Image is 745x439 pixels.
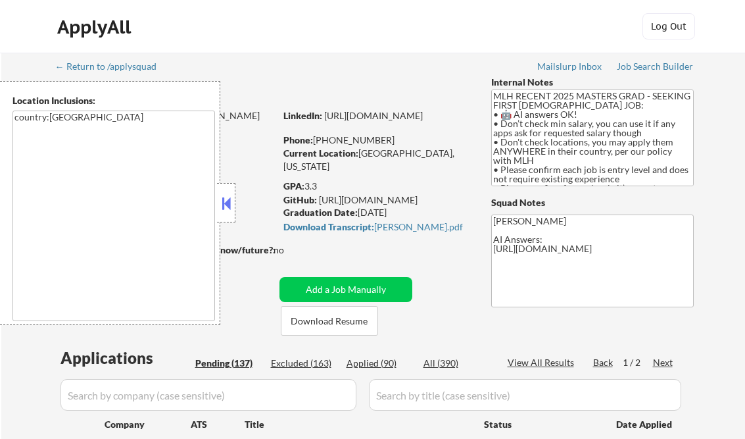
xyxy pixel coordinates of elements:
[653,356,674,369] div: Next
[623,356,653,369] div: 1 / 2
[537,62,603,71] div: Mailslurp Inbox
[423,357,489,370] div: All (390)
[274,244,311,257] div: no
[283,110,322,121] strong: LinkedIn:
[283,222,466,232] div: [PERSON_NAME].pdf
[60,350,191,366] div: Applications
[55,61,169,74] a: ← Return to /applysquad
[281,306,378,336] button: Download Resume
[283,147,358,159] strong: Current Location:
[195,357,261,370] div: Pending (137)
[55,62,169,71] div: ← Return to /applysquad
[283,180,471,193] div: 3.3
[283,221,374,232] strong: Download Transcript:
[283,206,469,219] div: [DATE]
[283,134,313,145] strong: Phone:
[283,147,469,172] div: [GEOGRAPHIC_DATA], [US_STATE]
[508,356,578,369] div: View All Results
[347,357,412,370] div: Applied (90)
[283,180,304,192] strong: GPA:
[57,16,135,38] div: ApplyAll
[283,222,466,241] a: Download Transcript:[PERSON_NAME].pdf
[491,76,694,89] div: Internal Notes
[191,418,245,431] div: ATS
[319,194,418,205] a: [URL][DOMAIN_NAME]
[491,196,694,209] div: Squad Notes
[60,379,356,411] input: Search by company (case sensitive)
[642,13,695,39] button: Log Out
[616,418,674,431] div: Date Applied
[369,379,681,411] input: Search by title (case sensitive)
[105,418,191,431] div: Company
[283,134,469,147] div: [PHONE_NUMBER]
[484,412,597,436] div: Status
[617,61,694,74] a: Job Search Builder
[283,207,358,218] strong: Graduation Date:
[593,356,614,369] div: Back
[12,94,215,107] div: Location Inclusions:
[279,277,412,302] button: Add a Job Manually
[271,357,337,370] div: Excluded (163)
[617,62,694,71] div: Job Search Builder
[537,61,603,74] a: Mailslurp Inbox
[283,194,317,205] strong: GitHub:
[245,418,471,431] div: Title
[324,110,423,121] a: [URL][DOMAIN_NAME]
